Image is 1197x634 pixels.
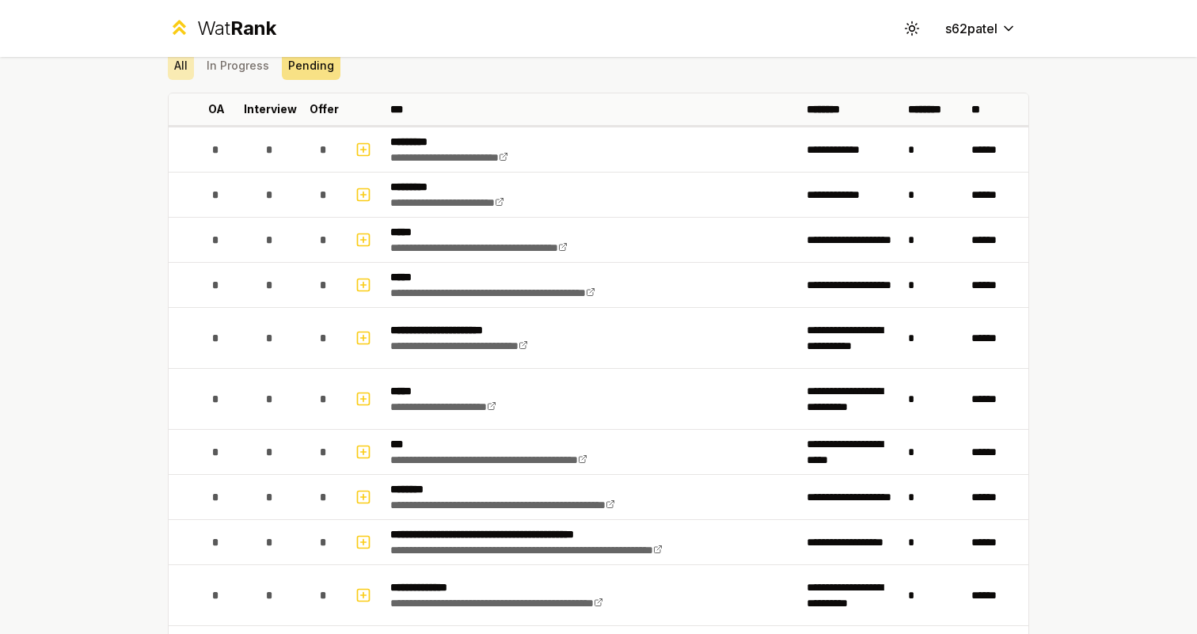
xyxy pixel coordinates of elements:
p: Offer [310,101,339,117]
button: s62patel [933,14,1029,43]
button: In Progress [200,51,275,80]
p: Interview [244,101,297,117]
span: s62patel [945,19,997,38]
button: Pending [282,51,340,80]
a: WatRank [168,16,276,41]
p: OA [208,101,225,117]
div: Wat [197,16,276,41]
span: Rank [230,17,276,40]
button: All [168,51,194,80]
